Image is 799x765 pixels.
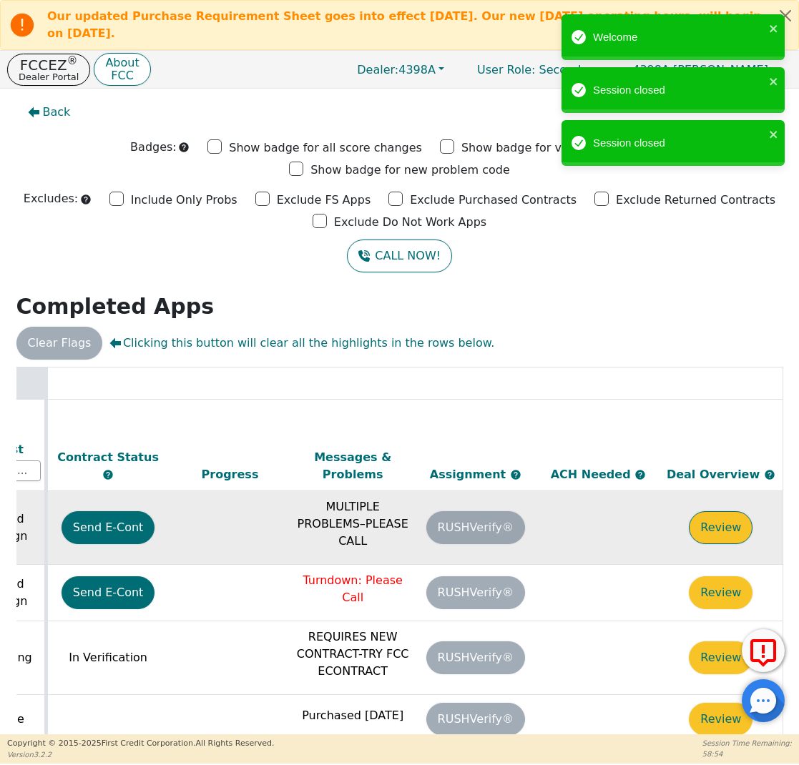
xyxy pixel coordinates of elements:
p: About [105,57,139,69]
p: Include Only Probs [131,192,237,209]
button: Review [689,511,753,544]
span: User Role : [477,63,535,76]
span: Back [43,104,71,121]
p: Exclude FS Apps [277,192,371,209]
p: Exclude Do Not Work Apps [334,214,486,231]
p: Excludes: [24,190,78,207]
p: Badges: [130,139,177,156]
button: close [769,73,779,89]
button: Send E-Cont [62,511,155,544]
p: FCCEZ [19,58,79,72]
button: FCCEZ®Dealer Portal [7,54,90,86]
p: Session Time Remaining: [702,738,792,749]
button: Report Error to FCC [742,629,785,672]
button: Dealer:4398A [342,59,459,81]
p: MULTIPLE PROBLEMS–PLEASE CALL [295,498,411,550]
span: ACH Needed [551,468,635,481]
span: Dealer: [357,63,398,76]
div: Session closed [593,135,765,152]
p: Purchased [DATE] [295,707,411,724]
td: In Verification [46,621,169,694]
div: Welcome [593,29,765,46]
button: Close alert [773,1,798,30]
button: Send E-Cont [62,576,155,609]
span: Contract Status [57,450,159,464]
p: Dealer Portal [19,72,79,82]
span: 4398A [357,63,436,76]
strong: Completed Apps [16,294,215,319]
a: User Role: Secondary [463,56,614,84]
button: close [769,20,779,36]
button: Back [16,96,82,129]
p: Exclude Purchased Contracts [410,192,577,209]
span: Clicking this button will clear all the highlights in the rows below. [109,335,494,352]
p: Version 3.2.2 [7,749,274,760]
sup: ® [67,54,78,67]
span: All Rights Reserved. [195,739,274,748]
p: Copyright © 2015- 2025 First Credit Corporation. [7,738,274,750]
button: CALL NOW! [347,240,452,272]
p: Secondary [463,56,614,84]
p: Show badge for all score changes [229,139,422,157]
p: REQUIRES NEW CONTRACT-TRY FCC ECONTRACT [295,628,411,680]
button: AboutFCC [94,53,150,87]
p: 58:54 [702,749,792,759]
span: Assignment [430,468,510,481]
b: Our updated Purchase Requirement Sheet goes into effect [DATE]. Our new [DATE] operating hours, w... [47,9,762,40]
div: Progress [172,466,288,483]
span: Deal Overview [667,468,775,481]
button: Review [689,703,753,736]
button: Review [689,576,753,609]
div: Session closed [593,82,765,99]
div: Messages & Problems [295,449,411,483]
p: Turndown: Please Call [295,572,411,606]
button: close [769,126,779,142]
button: Review [689,641,753,674]
p: Show badge for new problem code [310,162,510,179]
p: Exclude Returned Contracts [616,192,775,209]
p: Show badge for verification updates [461,139,669,157]
p: FCC [105,70,139,82]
